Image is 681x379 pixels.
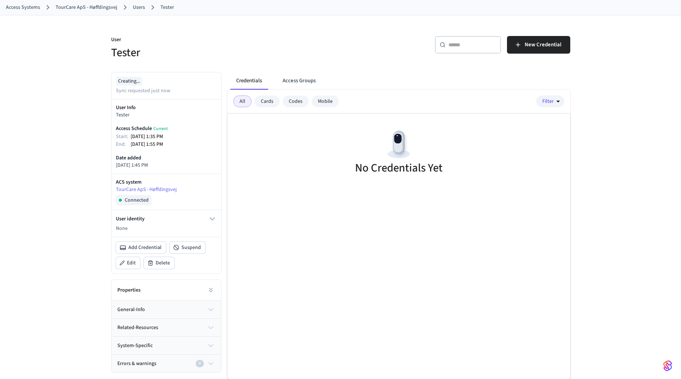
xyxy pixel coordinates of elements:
div: All [233,95,252,107]
span: New Credential [525,40,561,50]
h5: Tester [111,45,336,60]
span: Connected [125,196,149,204]
span: system-specific [117,342,153,350]
button: system-specific [111,337,221,354]
p: User Info [116,104,217,111]
p: User [111,36,336,45]
div: Creating... [116,77,142,86]
button: User identity [116,214,217,223]
button: related-resources [111,319,221,336]
p: Access Schedule [116,125,168,132]
div: Cards [255,95,280,107]
button: Delete [144,257,174,269]
button: Edit [116,257,140,269]
span: Errors & warnings [117,360,156,368]
button: Suspend [170,242,205,253]
a: Users [133,4,145,11]
span: Current [153,126,168,132]
img: Devices Empty State [382,128,415,161]
p: [DATE] 1:55 PM [131,141,163,148]
p: ACS system [116,178,217,186]
p: End: [116,141,131,148]
div: 0 [196,360,204,367]
p: Tester [116,111,217,119]
span: Edit [127,259,136,267]
p: Sync requested just now [116,87,170,95]
button: Errors & warnings0 [111,355,221,372]
p: [DATE] 1:45 PM [116,162,217,169]
h2: Properties [117,286,141,294]
img: SeamLogoGradient.69752ec5.svg [663,360,672,372]
span: Delete [156,259,170,267]
p: Date added [116,154,217,162]
span: Add Credential [128,244,162,251]
p: None [116,225,217,232]
button: Add Credential [116,242,166,253]
button: general-info [111,301,221,318]
span: general-info [117,306,145,314]
a: Access Systems [6,4,40,11]
button: Filter [536,95,564,107]
a: TourCare ApS - Høffdingsvej [56,4,117,11]
p: [DATE] 1:35 PM [131,133,163,141]
a: Tester [160,4,174,11]
span: Suspend [181,244,201,251]
span: related-resources [117,324,158,332]
p: Start: [116,133,131,141]
button: Access Groups [277,72,322,90]
button: Credentials [230,72,268,90]
div: Mobile [312,95,339,107]
a: TourCare ApS - Høffdingsvej [116,186,217,194]
div: Codes [283,95,309,107]
h5: No Credentials Yet [355,160,443,176]
button: New Credential [507,36,570,54]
